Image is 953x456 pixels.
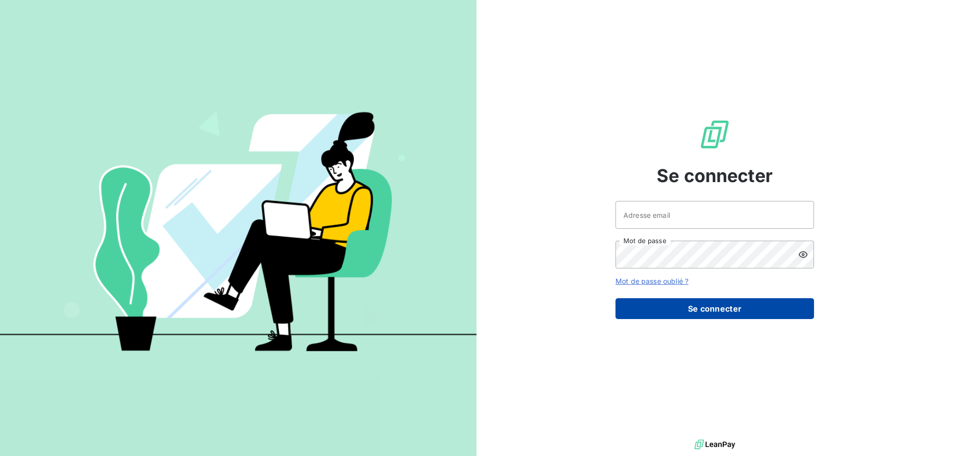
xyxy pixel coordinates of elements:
[657,162,773,189] span: Se connecter
[694,437,735,452] img: logo
[615,298,814,319] button: Se connecter
[615,201,814,229] input: placeholder
[615,277,688,285] a: Mot de passe oublié ?
[699,119,731,150] img: Logo LeanPay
